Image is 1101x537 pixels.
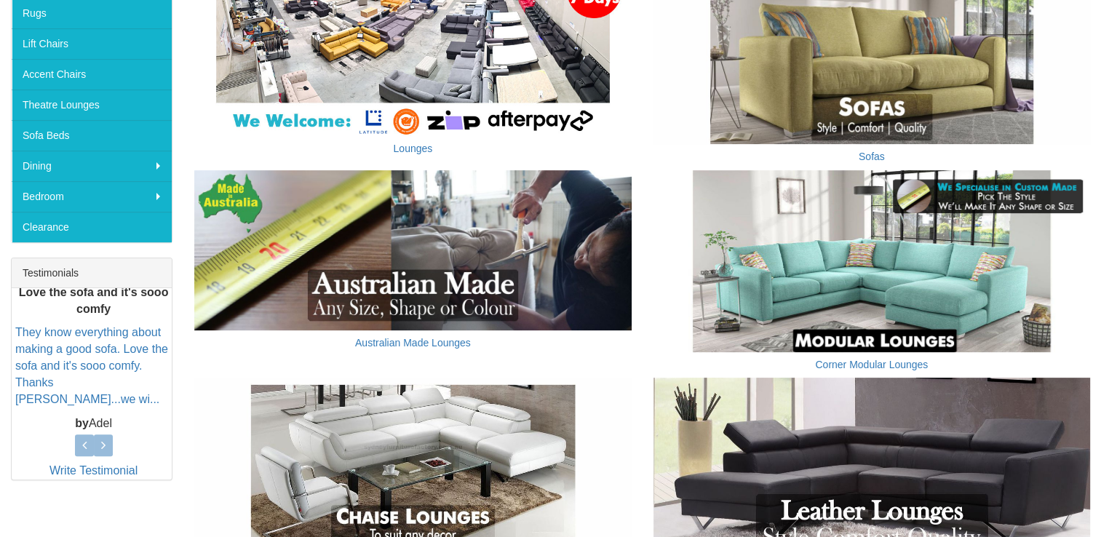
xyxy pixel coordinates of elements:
[12,212,172,242] a: Clearance
[49,464,138,477] a: Write Testimonial
[15,326,168,405] a: They know everything about making a good sofa. Love the sofa and it's sooo comfy. Thanks [PERSON_...
[12,120,172,151] a: Sofa Beds
[12,89,172,120] a: Theatre Lounges
[12,151,172,181] a: Dining
[859,151,885,162] a: Sofas
[75,416,89,429] b: by
[12,59,172,89] a: Accent Chairs
[12,28,172,59] a: Lift Chairs
[12,258,172,288] div: Testimonials
[815,359,928,370] a: Corner Modular Lounges
[355,337,471,349] a: Australian Made Lounges
[15,415,172,431] p: Adel
[653,170,1090,352] img: Corner Modular Lounges
[12,181,172,212] a: Bedroom
[19,285,169,314] b: Love the sofa and it's sooo comfy
[194,170,631,330] img: Australian Made Lounges
[394,143,433,154] a: Lounges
